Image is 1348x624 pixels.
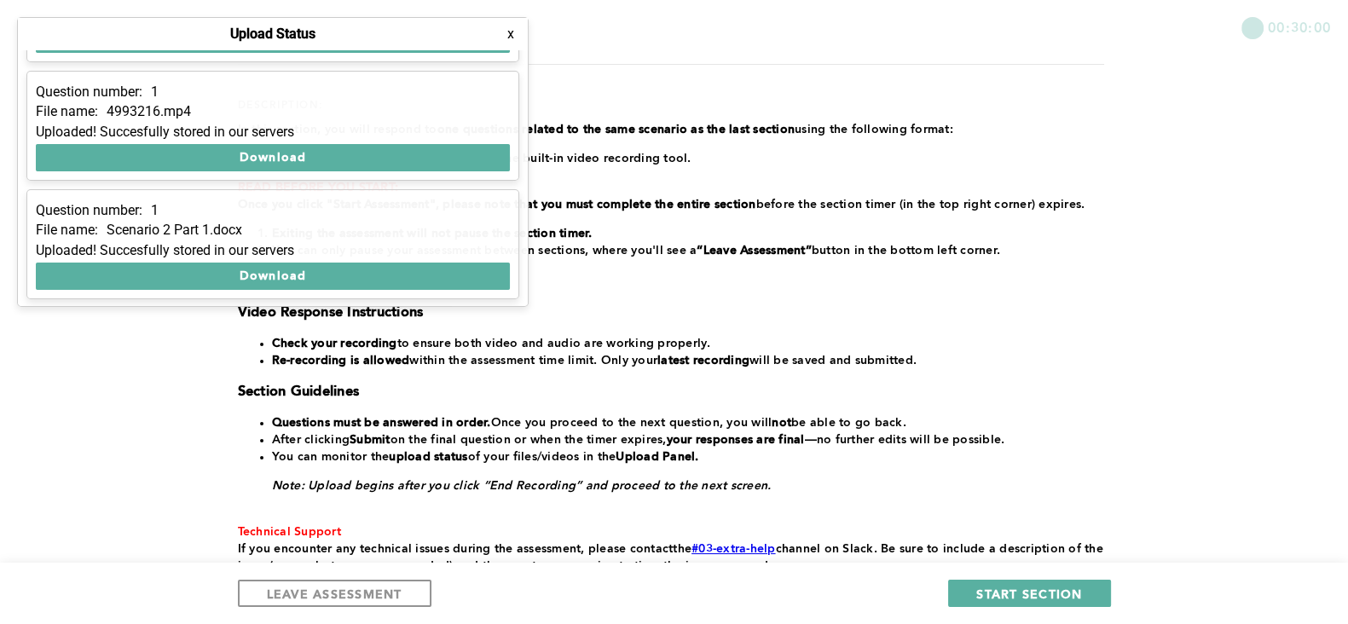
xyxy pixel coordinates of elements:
div: Uploaded! Succesfully stored in our servers [36,243,510,258]
span: Technical Support [238,526,341,538]
strong: your responses are final [667,434,805,446]
li: After clicking on the final question or when the timer expires, —no further edits will be possible. [272,431,1104,448]
div: Uploaded! Succesfully stored in our servers [36,124,510,140]
strong: Submit [350,434,391,446]
li: within the assessment time limit. Only your will be saved and submitted. [272,352,1104,369]
p: Question number: [36,203,142,218]
strong: Questions must be answered in order. [272,417,491,429]
span: START SECTION [976,586,1082,602]
strong: Re-recording is allowed [272,355,410,367]
strong: upload status [389,451,467,463]
em: Note: Upload begins after you click “End Recording” and proceed to the next screen. [272,480,772,492]
p: File name: [36,222,98,238]
span: If you encounter any technical issues during the assessment, please contact [238,543,674,555]
button: START SECTION [948,580,1110,607]
p: 1 [151,203,159,218]
button: Download [36,263,510,290]
span: LEAVE ASSESSMENT [267,586,402,602]
li: You can monitor the of your files/videos in the [272,448,1104,465]
p: 1 [151,84,159,100]
p: Scenario 2 Part 1.docx [107,222,242,238]
p: the channel on Slack [238,540,1104,575]
h4: Upload Status [230,26,315,42]
button: Show Uploads [17,17,167,44]
button: LEAVE ASSESSMENT [238,580,431,607]
strong: latest recording [657,355,749,367]
h3: Video Response Instructions [238,304,1104,321]
p: Question number: [36,84,142,100]
h3: Section Guidelines [238,384,1104,401]
span: 00:30:00 [1268,17,1331,37]
button: Download [36,144,510,171]
p: File name: [36,104,98,119]
strong: not [772,417,791,429]
button: x [502,26,519,43]
strong: Upload Panel. [616,451,698,463]
strong: “Leave Assessment” [697,245,812,257]
p: 4993216.mp4 [107,104,191,119]
strong: one questions related to the same scenario as the last section [437,124,795,136]
strong: Check your recording [272,338,397,350]
li: to ensure both video and audio are working properly. [272,335,1104,352]
li: You can only pause your assessment between sections, where you'll see a button in the bottom left... [272,242,1104,259]
span: using the following format: [795,124,953,136]
p: before the section timer (in the top right corner) expires. [238,196,1104,213]
a: #03-extra-help [691,543,776,555]
li: Once you proceed to the next question, you will be able to go back. [272,414,1104,431]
